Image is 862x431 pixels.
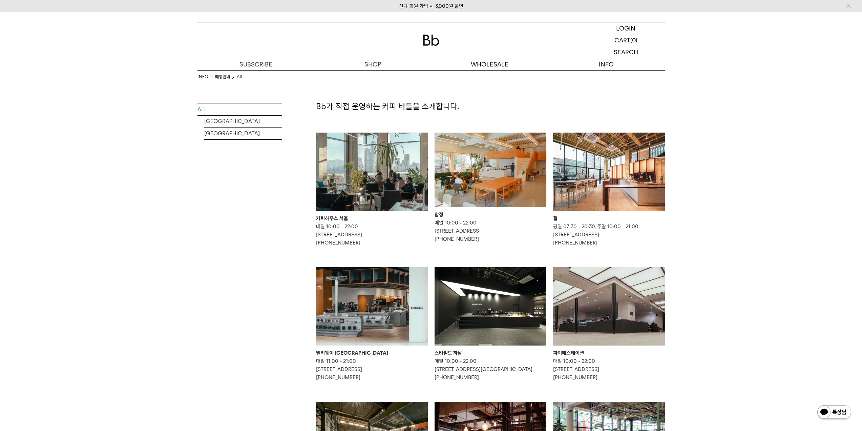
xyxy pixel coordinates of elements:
a: 합정 합정 매일 10:00 - 22:00[STREET_ADDRESS][PHONE_NUMBER] [435,133,546,243]
a: 신규 회원 가입 시 3,000원 할인 [399,3,463,9]
p: 평일 07:30 - 20:30, 주말 10:00 - 21:00 [STREET_ADDRESS] [PHONE_NUMBER] [553,222,665,247]
p: INFO [548,58,665,70]
a: 매장안내 [215,74,230,80]
a: [GEOGRAPHIC_DATA] [204,115,282,127]
div: 앨리웨이 [GEOGRAPHIC_DATA] [316,349,428,357]
p: 매일 10:00 - 22:00 [STREET_ADDRESS] [PHONE_NUMBER] [435,219,546,243]
p: (0) [630,34,637,46]
a: CART (0) [587,34,665,46]
img: 결 [553,133,665,211]
a: 스타필드 하남 스타필드 하남 매일 10:00 - 22:00[STREET_ADDRESS][GEOGRAPHIC_DATA][PHONE_NUMBER] [435,267,546,381]
p: 매일 10:00 - 22:00 [STREET_ADDRESS][GEOGRAPHIC_DATA] [PHONE_NUMBER] [435,357,546,381]
img: 앨리웨이 인천 [316,267,428,346]
a: All [237,74,242,80]
img: 합정 [435,133,546,207]
a: LOGIN [587,22,665,34]
a: [GEOGRAPHIC_DATA] [204,128,282,139]
li: INFO [197,74,215,80]
div: 커피하우스 서울 [316,214,428,222]
a: 커피하우스 서울 커피하우스 서울 매일 10:00 - 22:00[STREET_ADDRESS][PHONE_NUMBER] [316,133,428,247]
a: SHOP [314,58,431,70]
a: 파미에스테이션 파미에스테이션 매일 10:00 - 22:00[STREET_ADDRESS][PHONE_NUMBER] [553,267,665,381]
p: CART [614,34,630,46]
img: 커피하우스 서울 [316,133,428,211]
img: 로고 [423,35,439,46]
a: 앨리웨이 인천 앨리웨이 [GEOGRAPHIC_DATA] 매일 11:00 - 21:00[STREET_ADDRESS][PHONE_NUMBER] [316,267,428,381]
img: 카카오톡 채널 1:1 채팅 버튼 [817,405,852,421]
p: WHOLESALE [431,58,548,70]
img: 스타필드 하남 [435,267,546,346]
div: 스타필드 하남 [435,349,546,357]
a: 결 결 평일 07:30 - 20:30, 주말 10:00 - 21:00[STREET_ADDRESS][PHONE_NUMBER] [553,133,665,247]
p: 매일 10:00 - 22:00 [STREET_ADDRESS] [PHONE_NUMBER] [316,222,428,247]
p: 매일 10:00 - 22:00 [STREET_ADDRESS] [PHONE_NUMBER] [553,357,665,381]
div: 결 [553,214,665,222]
div: 합정 [435,211,546,219]
img: 파미에스테이션 [553,267,665,346]
a: SUBSCRIBE [197,58,314,70]
p: LOGIN [616,22,635,34]
p: Bb가 직접 운영하는 커피 바들을 소개합니다. [316,101,665,112]
p: SEARCH [614,46,638,58]
a: ALL [197,103,282,115]
div: 파미에스테이션 [553,349,665,357]
p: 매일 11:00 - 21:00 [STREET_ADDRESS] [PHONE_NUMBER] [316,357,428,381]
